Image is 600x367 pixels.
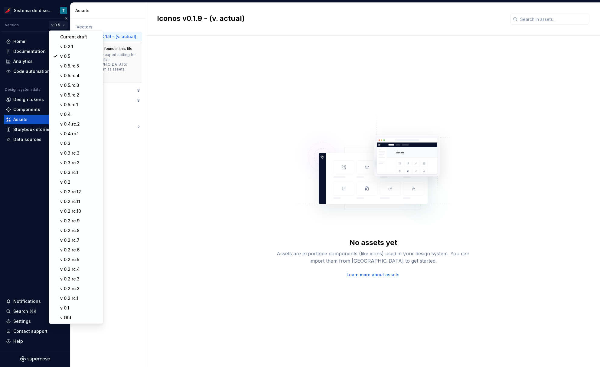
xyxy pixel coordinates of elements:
div: v 0.2.rc.12 [60,189,99,195]
div: v 0.2.rc.7 [60,237,99,243]
div: v Old [60,315,99,321]
div: v 0.2.rc.11 [60,198,99,205]
div: v 0.2.rc.6 [60,247,99,253]
div: v 0.2.rc.3 [60,276,99,282]
div: v 0.5 [60,53,99,59]
div: v 0.2.1 [60,44,99,50]
div: v 0.3 [60,140,99,146]
div: v 0.2.rc.2 [60,286,99,292]
div: v 0.5.rc.5 [60,63,99,69]
div: v 0.5.rc.3 [60,82,99,88]
div: Current draft [60,34,99,40]
div: v 0.5.rc.2 [60,92,99,98]
div: v 0.4 [60,111,99,117]
div: v 0.3.rc.3 [60,150,99,156]
div: v 0.5.rc.4 [60,73,99,79]
div: v 0.2.rc.1 [60,295,99,301]
div: v 0.4.rc.2 [60,121,99,127]
div: v 0.2.rc.5 [60,257,99,263]
div: v 0.2.rc.4 [60,266,99,272]
div: v 0.2.rc.8 [60,228,99,234]
div: v 0.2.rc.10 [60,208,99,214]
div: v 0.5.rc.1 [60,102,99,108]
div: v 0.3.rc.2 [60,160,99,166]
div: v 0.2.rc.9 [60,218,99,224]
div: v 0.3.rc.1 [60,169,99,175]
div: v 0.4.rc.1 [60,131,99,137]
div: v 0.1 [60,305,99,311]
div: v 0.2 [60,179,99,185]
